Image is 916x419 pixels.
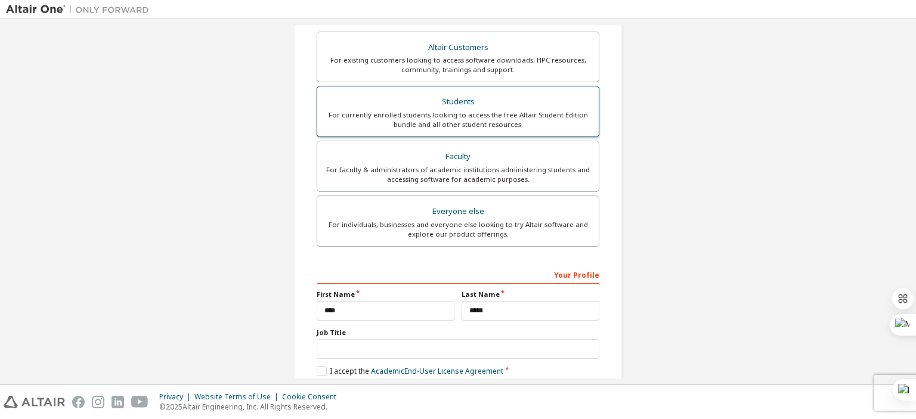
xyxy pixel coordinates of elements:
[371,366,503,376] a: Academic End-User License Agreement
[282,392,343,402] div: Cookie Consent
[324,39,592,56] div: Altair Customers
[324,110,592,129] div: For currently enrolled students looking to access the free Altair Student Edition bundle and all ...
[317,290,454,299] label: First Name
[317,366,503,376] label: I accept the
[112,396,124,408] img: linkedin.svg
[194,392,282,402] div: Website Terms of Use
[159,392,194,402] div: Privacy
[462,290,599,299] label: Last Name
[317,265,599,284] div: Your Profile
[324,220,592,239] div: For individuals, businesses and everyone else looking to try Altair software and explore our prod...
[6,4,155,15] img: Altair One
[4,396,65,408] img: altair_logo.svg
[324,165,592,184] div: For faculty & administrators of academic institutions administering students and accessing softwa...
[324,148,592,165] div: Faculty
[72,396,85,408] img: facebook.svg
[131,396,148,408] img: youtube.svg
[159,402,343,412] p: © 2025 Altair Engineering, Inc. All Rights Reserved.
[324,94,592,110] div: Students
[92,396,104,408] img: instagram.svg
[317,328,599,337] label: Job Title
[324,203,592,220] div: Everyone else
[324,55,592,75] div: For existing customers looking to access software downloads, HPC resources, community, trainings ...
